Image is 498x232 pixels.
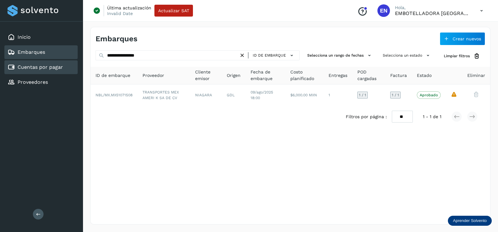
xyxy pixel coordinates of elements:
span: Filtros por página : [346,113,387,120]
a: Cuentas por pagar [18,64,63,70]
div: Cuentas por pagar [4,60,78,74]
a: Inicio [18,34,31,40]
span: ID de embarque [253,53,286,58]
div: Proveedores [4,75,78,89]
button: ID de embarque [251,51,297,60]
div: Embarques [4,45,78,59]
button: Limpiar filtros [439,50,485,62]
span: POD cargadas [357,69,380,82]
button: Selecciona un rango de fechas [305,50,375,61]
td: TRANSPORTES MEX AMERI K SA DE CV [137,84,190,106]
span: ID de embarque [96,72,130,79]
span: Eliminar [467,72,485,79]
span: 1 - 1 de 1 [423,113,441,120]
td: $6,000.00 MXN [285,84,324,106]
span: Costo planificado [290,69,319,82]
span: Proveedor [143,72,164,79]
span: 1 / 1 [359,93,366,97]
span: 09/ago/2025 18:00 [251,90,273,100]
span: Entregas [329,72,347,79]
span: Fecha de embarque [251,69,280,82]
td: GDL [222,84,246,106]
span: Actualizar SAT [158,8,189,13]
span: Estado [417,72,432,79]
span: Crear nuevos [453,37,481,41]
p: Invalid Date [107,11,133,16]
a: Embarques [18,49,45,55]
a: Proveedores [18,79,48,85]
button: Crear nuevos [440,32,485,45]
p: Hola, [395,5,470,10]
span: Cliente emisor [195,69,217,82]
p: Aprender Solvento [453,218,487,223]
button: Actualizar SAT [154,5,193,17]
button: Selecciona un estado [380,50,434,61]
div: Aprender Solvento [448,216,492,226]
div: Inicio [4,30,78,44]
h4: Embarques [96,34,137,43]
p: Última actualización [107,5,151,11]
span: Origen [227,72,241,79]
p: Aprobado [420,93,438,97]
span: 1 / 1 [392,93,399,97]
td: NIAGARA [190,84,222,106]
p: EMBOTELLADORA NIAGARA DE MEXICO [395,10,470,16]
span: Limpiar filtros [444,53,470,59]
span: NBL/MX.MX51071508 [96,93,132,97]
span: Factura [390,72,407,79]
td: 1 [324,84,352,106]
